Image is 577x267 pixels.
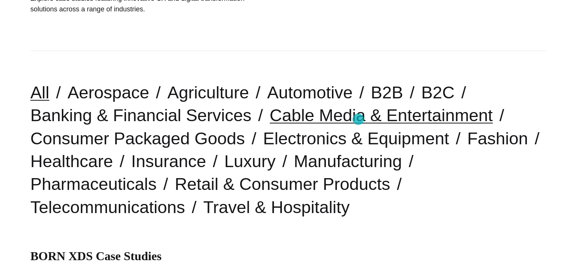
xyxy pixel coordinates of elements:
[421,83,454,102] a: B2C
[294,152,402,171] a: Manufacturing
[371,83,403,102] a: B2B
[30,174,157,194] a: Pharmaceuticals
[175,174,390,194] a: Retail & Consumer Products
[224,152,275,171] a: Luxury
[267,83,352,102] a: Automotive
[203,197,350,217] a: Travel & Hospitality
[68,83,149,102] a: Aerospace
[30,129,245,148] a: Consumer Packaged Goods
[30,197,185,217] a: Telecommunications
[270,106,493,125] a: Cable Media & Entertainment
[30,152,113,171] a: Healthcare
[263,129,449,148] a: Electronics & Equipment
[30,249,547,263] h1: BORN XDS Case Studies
[30,106,252,125] a: Banking & Financial Services
[467,129,528,148] a: Fashion
[131,152,206,171] a: Insurance
[30,83,49,102] a: All
[167,83,249,102] a: Agriculture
